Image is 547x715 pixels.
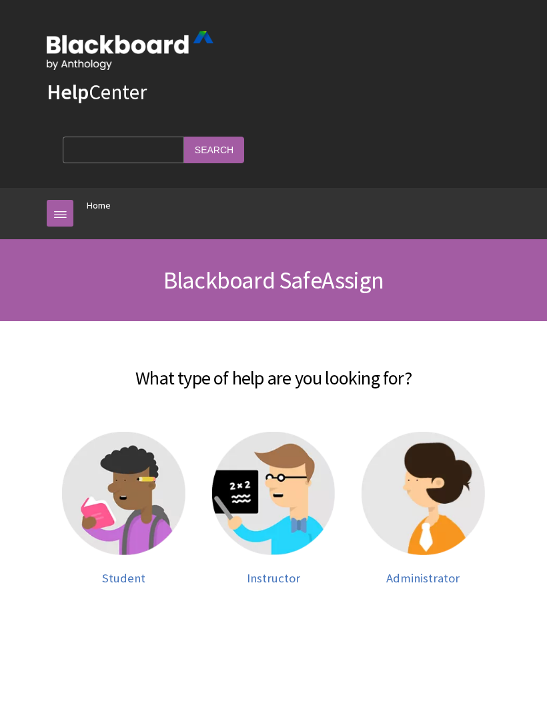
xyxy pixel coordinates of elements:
h2: What type of help are you looking for? [47,348,500,392]
span: Administrator [386,570,460,586]
strong: Help [47,79,89,105]
img: Blackboard by Anthology [47,31,213,70]
img: Student help [62,432,185,554]
a: HelpCenter [47,79,147,105]
a: Student help Student [62,432,185,585]
a: Administrator help Administrator [362,432,484,585]
span: Blackboard SafeAssign [163,265,384,295]
a: Instructor help Instructor [212,432,335,585]
span: Student [102,570,145,586]
input: Search [184,137,244,163]
img: Instructor help [212,432,335,554]
a: Home [87,197,111,214]
span: Instructor [247,570,300,586]
img: Administrator help [362,432,484,554]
